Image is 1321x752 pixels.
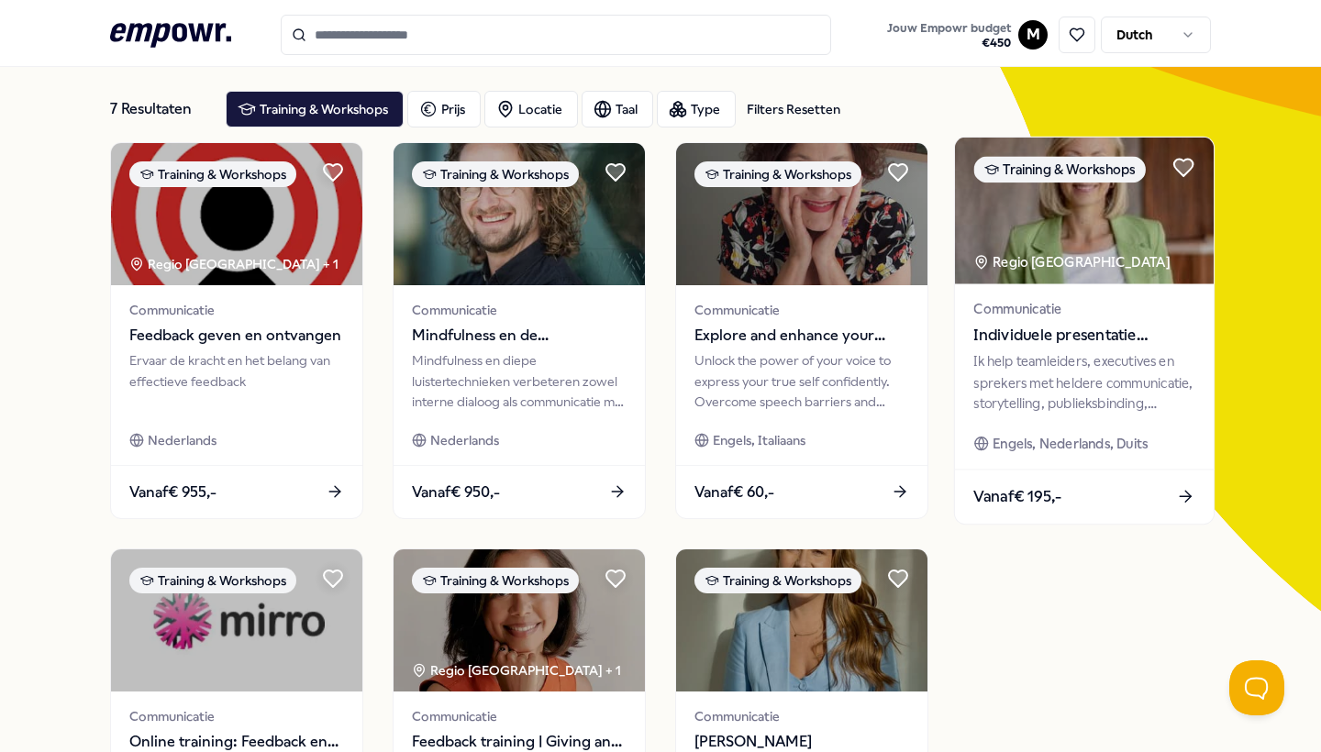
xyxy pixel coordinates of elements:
[973,324,1194,348] span: Individuele presentatie training
[281,15,831,55] input: Search for products, categories or subcategories
[694,568,861,593] div: Training & Workshops
[129,161,296,187] div: Training & Workshops
[129,300,344,320] span: Communicatie
[954,137,1215,525] a: package imageTraining & WorkshopsRegio [GEOGRAPHIC_DATA] CommunicatieIndividuele presentatie trai...
[880,16,1018,54] a: Jouw Empowr budget€450
[747,99,840,119] div: Filters Resetten
[675,142,928,519] a: package imageTraining & WorkshopsCommunicatieExplore and enhance your voiceUnlock the power of yo...
[713,430,805,450] span: Engels, Italiaans
[694,481,774,504] span: Vanaf € 60,-
[110,91,211,127] div: 7 Resultaten
[887,36,1011,50] span: € 450
[412,300,627,320] span: Communicatie
[111,143,362,285] img: package image
[148,430,216,450] span: Nederlands
[111,549,362,691] img: package image
[226,91,404,127] button: Training & Workshops
[129,324,344,348] span: Feedback geven en ontvangen
[676,549,927,691] img: package image
[582,91,653,127] button: Taal
[412,350,627,412] div: Mindfulness en diepe luistertechnieken verbeteren zowel interne dialoog als communicatie met ande...
[973,156,1145,182] div: Training & Workshops
[1229,660,1284,715] iframe: Help Scout Beacon - Open
[657,91,736,127] button: Type
[955,138,1214,284] img: package image
[694,324,909,348] span: Explore and enhance your voice
[412,706,627,726] span: Communicatie
[394,549,645,691] img: package image
[676,143,927,285] img: package image
[694,706,909,726] span: Communicatie
[110,142,363,519] a: package imageTraining & WorkshopsRegio [GEOGRAPHIC_DATA] + 1CommunicatieFeedback geven en ontvang...
[993,433,1148,454] span: Engels, Nederlands, Duits
[694,300,909,320] span: Communicatie
[973,251,1172,272] div: Regio [GEOGRAPHIC_DATA]
[407,91,481,127] button: Prijs
[694,350,909,412] div: Unlock the power of your voice to express your true self confidently. Overcome speech barriers an...
[412,660,621,680] div: Regio [GEOGRAPHIC_DATA] + 1
[1018,20,1048,50] button: M
[484,91,578,127] button: Locatie
[129,568,296,593] div: Training & Workshops
[393,142,646,519] a: package imageTraining & WorkshopsCommunicatieMindfulness en de deeplistening-techniekMindfulness ...
[694,161,861,187] div: Training & Workshops
[883,17,1015,54] button: Jouw Empowr budget€450
[973,351,1194,415] div: Ik help teamleiders, executives en sprekers met heldere communicatie, storytelling, publieksbindi...
[973,485,1061,509] span: Vanaf € 195,-
[129,481,216,504] span: Vanaf € 955,-
[412,161,579,187] div: Training & Workshops
[430,430,499,450] span: Nederlands
[129,254,339,274] div: Regio [GEOGRAPHIC_DATA] + 1
[394,143,645,285] img: package image
[129,706,344,726] span: Communicatie
[973,299,1194,320] span: Communicatie
[129,350,344,412] div: Ervaar de kracht en het belang van effectieve feedback
[412,324,627,348] span: Mindfulness en de deeplistening-techniek
[412,568,579,593] div: Training & Workshops
[887,21,1011,36] span: Jouw Empowr budget
[412,481,500,504] span: Vanaf € 950,-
